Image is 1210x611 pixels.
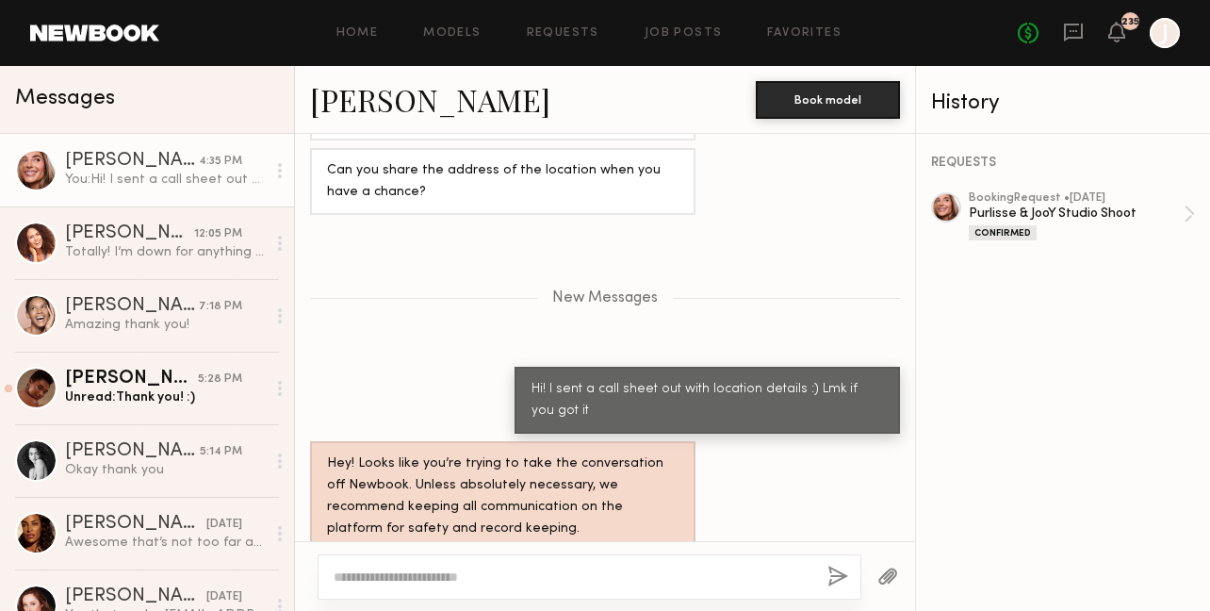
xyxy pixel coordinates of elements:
div: 235 [1121,17,1139,27]
div: Purlisse & JooY Studio Shoot [969,205,1184,223]
div: Confirmed [969,225,1037,240]
a: Book model [756,91,900,107]
div: Totally! I’m down for anything but just want to know if I should come with my hair styled and dry... [65,243,266,261]
div: Hey! Looks like you’re trying to take the conversation off Newbook. Unless absolutely necessary, ... [327,454,679,540]
div: [DATE] [206,516,242,534]
div: 4:35 PM [199,153,242,171]
div: History [931,92,1195,114]
div: Can you share the address of the location when you have a chance? [327,160,679,204]
div: 12:05 PM [194,225,242,243]
div: Awesome that’s not too far at all I’m very looking forward to work with you. Thank you so much an... [65,534,266,552]
div: [PERSON_NAME] [65,442,200,461]
div: Hi! I sent a call sheet out with location details :) Lmk if you got it [531,379,883,422]
div: [PERSON_NAME] [65,224,194,243]
div: [PERSON_NAME] [65,370,198,388]
div: 5:14 PM [200,443,242,461]
div: [PERSON_NAME] [65,587,206,606]
div: REQUESTS [931,157,1195,170]
a: Requests [527,27,599,40]
div: Okay thank you [65,461,266,479]
span: Messages [15,88,115,109]
div: booking Request • [DATE] [969,192,1184,205]
div: Amazing thank you! [65,316,266,334]
button: Book model [756,81,900,119]
a: bookingRequest •[DATE]Purlisse & JooY Studio ShootConfirmed [969,192,1195,240]
a: J [1150,18,1180,48]
div: [PERSON_NAME] [65,152,199,171]
a: Home [336,27,379,40]
a: Models [423,27,481,40]
div: [PERSON_NAME] [65,297,199,316]
div: 7:18 PM [199,298,242,316]
div: 5:28 PM [198,371,242,388]
div: [PERSON_NAME] [65,515,206,534]
a: Job Posts [645,27,723,40]
div: Unread: Thank you! :) [65,388,266,406]
div: [DATE] [206,588,242,606]
a: Favorites [767,27,842,40]
span: New Messages [552,290,658,306]
div: You: Hi! I sent a call sheet out with location details :) Lmk if you got it [65,171,266,189]
a: [PERSON_NAME] [310,79,550,120]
